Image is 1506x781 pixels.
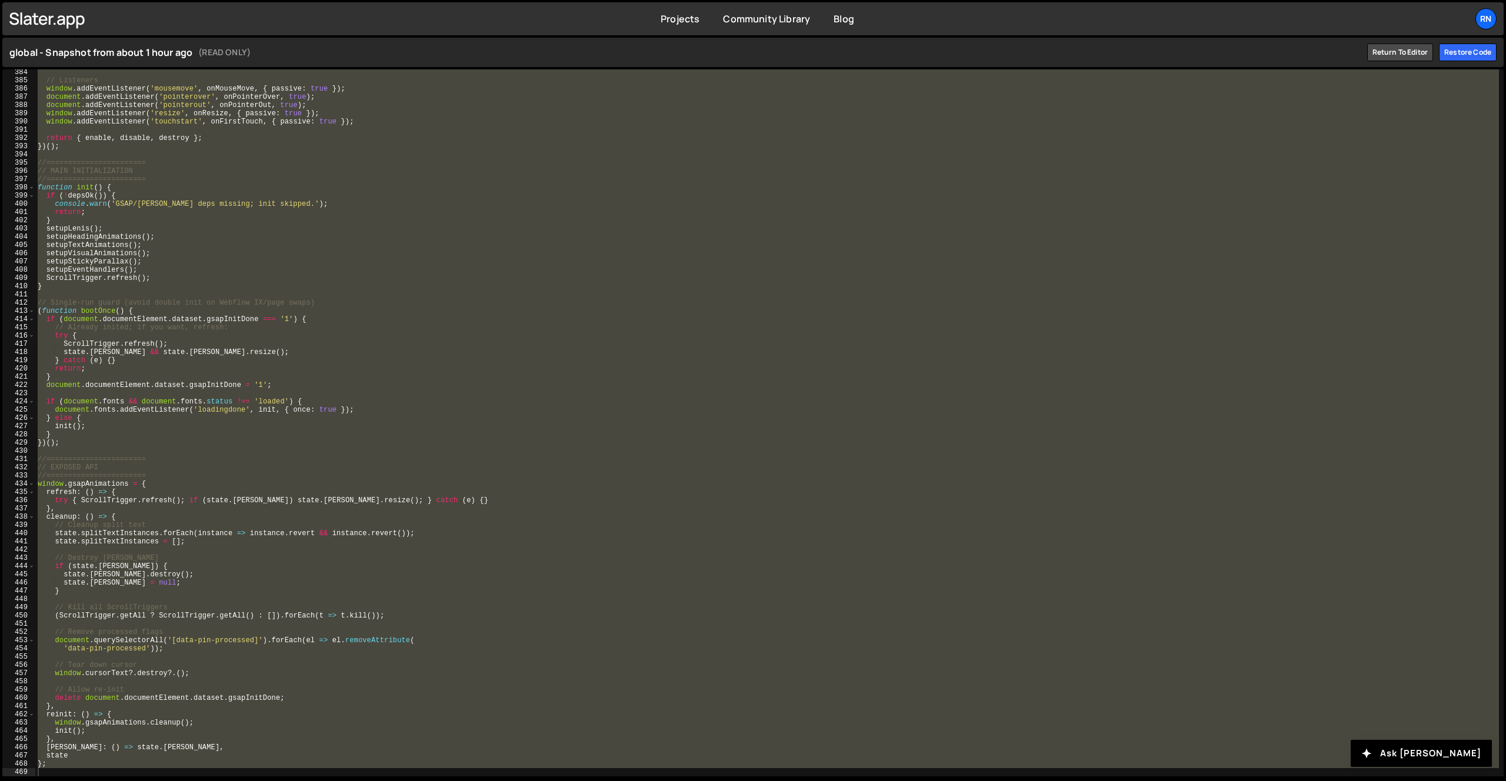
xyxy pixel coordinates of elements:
div: 400 [2,200,35,208]
div: 444 [2,562,35,570]
div: 385 [2,76,35,85]
div: 436 [2,496,35,505]
div: 412 [2,299,35,307]
div: 465 [2,735,35,743]
div: 393 [2,142,35,151]
div: 407 [2,258,35,266]
div: 424 [2,398,35,406]
div: 450 [2,612,35,620]
div: 441 [2,538,35,546]
div: 392 [2,134,35,142]
div: 469 [2,768,35,776]
div: 431 [2,455,35,463]
div: 461 [2,702,35,710]
div: 429 [2,439,35,447]
div: 426 [2,414,35,422]
div: 406 [2,249,35,258]
div: 430 [2,447,35,455]
div: 399 [2,192,35,200]
div: 414 [2,315,35,323]
div: 398 [2,183,35,192]
div: 457 [2,669,35,677]
div: 448 [2,595,35,603]
div: 455 [2,653,35,661]
div: 394 [2,151,35,159]
div: 443 [2,554,35,562]
div: 423 [2,389,35,398]
div: 420 [2,365,35,373]
div: 403 [2,225,35,233]
div: 427 [2,422,35,430]
div: 439 [2,521,35,529]
div: 418 [2,348,35,356]
div: 442 [2,546,35,554]
div: 384 [2,68,35,76]
div: 409 [2,274,35,282]
div: 397 [2,175,35,183]
div: 463 [2,719,35,727]
div: 387 [2,93,35,101]
h1: global - Snapshot from about 1 hour ago [9,45,1361,59]
div: 468 [2,760,35,768]
div: 459 [2,686,35,694]
div: 435 [2,488,35,496]
div: 404 [2,233,35,241]
div: 422 [2,381,35,389]
div: 425 [2,406,35,414]
div: 467 [2,752,35,760]
div: 390 [2,118,35,126]
div: 395 [2,159,35,167]
div: 391 [2,126,35,134]
div: 452 [2,628,35,636]
a: Projects [661,12,699,25]
a: RN [1475,8,1497,29]
div: 454 [2,645,35,653]
div: Restore code [1439,44,1497,61]
div: 451 [2,620,35,628]
div: 462 [2,710,35,719]
div: 415 [2,323,35,332]
div: 428 [2,430,35,439]
div: 434 [2,480,35,488]
div: 401 [2,208,35,216]
div: 419 [2,356,35,365]
div: 416 [2,332,35,340]
div: 411 [2,291,35,299]
div: 417 [2,340,35,348]
div: 460 [2,694,35,702]
div: 433 [2,472,35,480]
div: 405 [2,241,35,249]
small: (READ ONLY) [198,45,251,59]
div: 388 [2,101,35,109]
div: 396 [2,167,35,175]
div: 449 [2,603,35,612]
a: Blog [834,12,854,25]
div: 440 [2,529,35,538]
div: 453 [2,636,35,645]
div: 446 [2,579,35,587]
div: 458 [2,677,35,686]
div: 438 [2,513,35,521]
div: 447 [2,587,35,595]
div: 466 [2,743,35,752]
div: 389 [2,109,35,118]
div: 408 [2,266,35,274]
div: 456 [2,661,35,669]
div: 432 [2,463,35,472]
div: 445 [2,570,35,579]
div: 386 [2,85,35,93]
button: Ask [PERSON_NAME] [1351,740,1492,767]
div: 413 [2,307,35,315]
div: 410 [2,282,35,291]
div: 437 [2,505,35,513]
a: Community Library [723,12,810,25]
div: 464 [2,727,35,735]
div: 402 [2,216,35,225]
div: 421 [2,373,35,381]
a: Return to editor [1367,44,1434,61]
